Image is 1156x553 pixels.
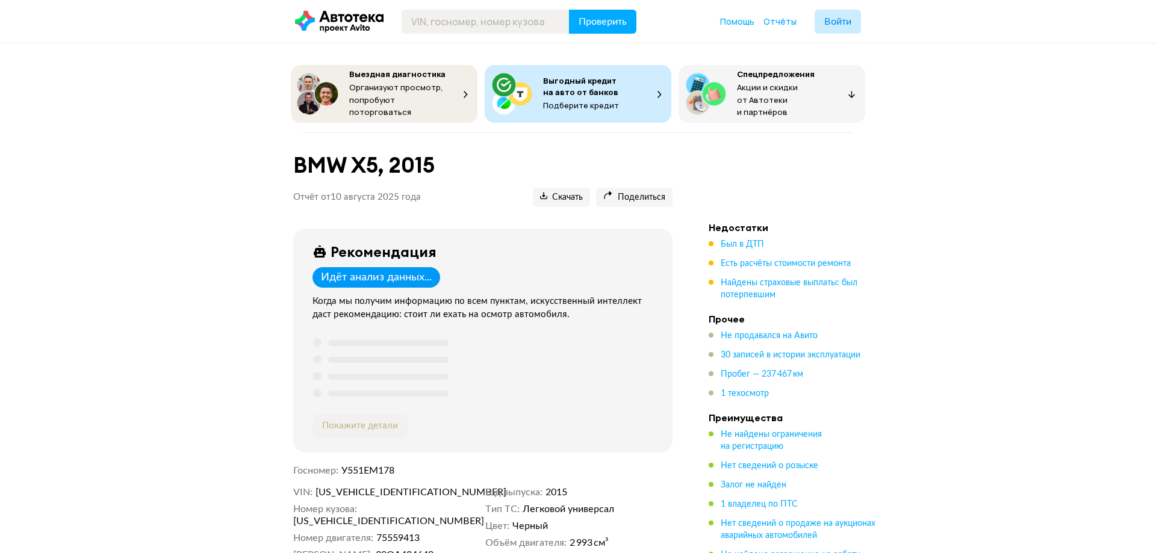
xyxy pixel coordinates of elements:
[721,279,857,299] span: Найдены страховые выплаты: был потерпевшим
[293,191,421,203] p: Отчёт от 10 августа 2025 года
[720,16,754,28] a: Помощь
[485,65,671,123] button: Выгодный кредит на авто от банковПодберите кредит
[596,188,673,207] button: Поделиться
[721,259,851,268] span: Есть расчёты стоимости ремонта
[540,192,583,203] span: Скачать
[579,17,627,26] span: Проверить
[293,515,432,527] span: [US_VEHICLE_IDENTIFICATION_NUMBER]
[293,532,373,544] dt: Номер двигателя
[763,16,797,27] span: Отчёты
[341,466,394,475] span: У551ЕМ178
[315,486,454,498] span: [US_VEHICLE_IDENTIFICATION_NUMBER]
[312,295,658,321] div: Когда мы получим информацию по всем пунктам, искусственный интеллект даст рекомендацию: стоит ли ...
[603,192,665,203] span: Поделиться
[485,537,567,549] dt: Объём двигателя
[721,240,764,249] span: Был в ДТП
[721,481,786,489] span: Залог не найден
[709,221,877,233] h4: Недостатки
[721,500,798,508] span: 1 владелец по ПТС
[721,389,769,398] span: 1 техосмотр
[523,503,614,515] span: Легковой универсал
[709,412,877,424] h4: Преимущества
[679,65,865,123] button: СпецпредложенияАкции и скидки от Автотеки и партнёров
[402,10,570,34] input: VIN, госномер, номер кузова
[569,10,636,34] button: Проверить
[545,486,567,498] span: 2015
[570,537,609,549] span: 2 993 см³
[721,519,875,540] span: Нет сведений о продаже на аукционах аварийных автомобилей
[533,188,590,207] button: Скачать
[824,17,851,26] span: Войти
[291,65,477,123] button: Выездная диагностикаОрганизуют просмотр, попробуют поторговаться
[331,243,437,260] div: Рекомендация
[321,271,432,284] div: Идёт анализ данных...
[721,351,860,359] span: 30 записей в истории эксплуатации
[815,10,861,34] button: Войти
[709,313,877,325] h4: Прочее
[485,486,542,498] dt: Год выпуска
[543,75,618,97] span: Выгодный кредит на авто от банков
[721,370,803,378] span: Пробег — 237 467 км
[293,465,338,477] dt: Госномер
[293,503,357,515] dt: Номер кузова
[737,69,815,79] span: Спецпредложения
[763,16,797,28] a: Отчёты
[349,69,446,79] span: Выездная диагностика
[312,414,408,438] button: Покажите детали
[721,462,818,470] span: Нет сведений о розыске
[485,503,520,515] dt: Тип ТС
[293,486,312,498] dt: VIN
[349,82,443,117] span: Организуют просмотр, попробуют поторговаться
[737,82,798,117] span: Акции и скидки от Автотеки и партнёров
[485,520,509,532] dt: Цвет
[293,152,673,178] h1: BMW X5, 2015
[376,532,420,544] span: 75559413
[721,430,822,451] span: Не найдены ограничения на регистрацию
[322,421,398,430] span: Покажите детали
[543,100,619,111] span: Подберите кредит
[720,16,754,27] span: Помощь
[512,520,548,532] span: Черный
[721,332,818,340] span: Не продавался на Авито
